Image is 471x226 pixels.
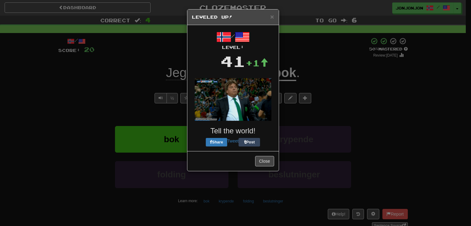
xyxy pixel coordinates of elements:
button: Post [239,138,260,146]
h3: Tell the world! [192,127,274,135]
div: 41 [220,50,246,72]
div: / [192,30,274,50]
img: soccer-coach-305de1daf777ce53eb89c6f6bc29008043040bc4dbfb934f710cb4871828419f.gif [195,78,271,121]
button: Share [206,138,227,146]
a: Tweet [227,139,239,143]
h5: Leveled Up! [192,14,274,20]
span: × [270,13,274,20]
button: Close [255,156,274,166]
div: Level: [192,44,274,50]
div: +1 [246,57,268,69]
button: Close [270,13,274,20]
